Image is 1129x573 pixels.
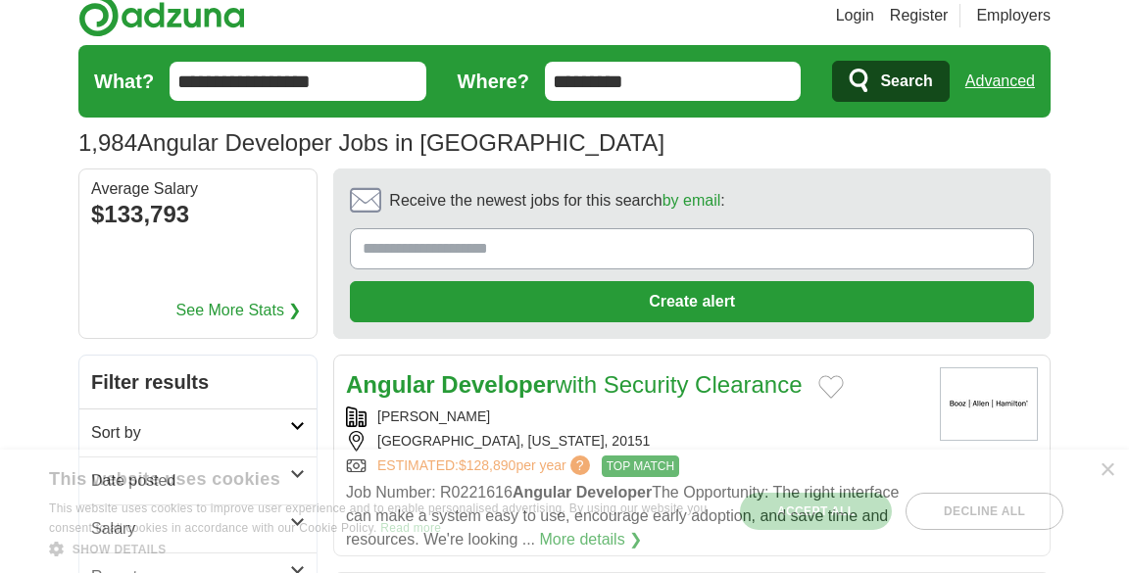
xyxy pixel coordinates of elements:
[389,189,724,213] span: Receive the newest jobs for this search :
[346,431,924,452] div: [GEOGRAPHIC_DATA], [US_STATE], 20151
[79,356,317,408] h2: Filter results
[79,408,317,456] a: Sort by
[78,125,137,161] span: 1,984
[976,4,1051,27] a: Employers
[441,371,555,398] strong: Developer
[880,62,932,101] span: Search
[965,62,1035,101] a: Advanced
[94,67,154,96] label: What?
[836,4,874,27] a: Login
[73,543,167,556] span: Show details
[890,4,949,27] a: Register
[350,281,1034,322] button: Create alert
[91,421,290,445] h2: Sort by
[940,367,1038,441] img: Booz Allen Hamilton logo
[377,408,490,424] a: [PERSON_NAME]
[663,192,721,209] a: by email
[346,371,803,398] a: Angular Developerwith Security Clearance
[78,129,664,156] h1: Angular Developer Jobs in [GEOGRAPHIC_DATA]
[818,375,844,399] button: Add to favorite jobs
[176,299,302,322] a: See More Stats ❯
[380,521,441,535] a: Read more, opens a new window
[91,181,305,197] div: Average Salary
[346,371,435,398] strong: Angular
[49,461,663,491] div: This website uses cookies
[49,539,712,558] div: Show details
[832,61,949,102] button: Search
[740,493,892,530] div: Accept all
[906,493,1063,530] div: Decline all
[49,501,707,535] span: This website uses cookies to improve user experience and to enable personalised advertising. By u...
[458,67,529,96] label: Where?
[1100,463,1114,478] div: Close
[91,197,305,232] div: $133,793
